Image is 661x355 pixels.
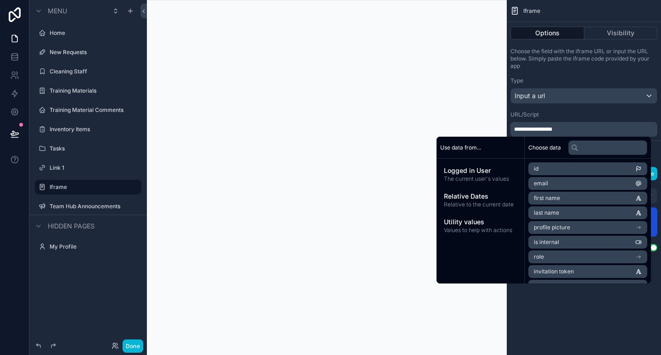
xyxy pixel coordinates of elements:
[50,203,140,210] label: Team Hub Announcements
[50,68,140,75] label: Cleaning Staff
[48,6,67,16] span: Menu
[50,183,136,191] label: Iframe
[584,27,658,39] button: Visibility
[444,217,517,227] span: Utility values
[437,159,524,241] div: scrollable content
[510,122,657,137] div: scrollable content
[510,111,539,118] label: URL/Script
[50,29,140,37] label: Home
[50,106,140,114] label: Training Material Comments
[444,175,517,183] span: The current user's values
[50,164,140,172] label: Link 1
[48,222,95,231] span: Hidden pages
[440,144,481,151] span: Use data from...
[444,227,517,234] span: Values to help with actions
[510,27,584,39] button: Options
[510,77,523,84] label: Type
[515,91,545,100] span: Input a url
[50,145,140,152] label: Tasks
[123,339,143,353] button: Done
[523,7,540,15] span: Iframe
[444,192,517,201] span: Relative Dates
[50,243,140,250] label: My Profile
[444,201,517,208] span: Relative to the current date
[50,126,140,133] label: Inventory Items
[510,48,657,70] p: Choose the field with the iframe URL or input the URL below. Simply paste the iframe code provide...
[50,87,140,94] label: Training Materials
[50,49,140,56] label: New Requests
[444,166,517,175] span: Logged in User
[528,144,561,151] span: Choose data
[510,88,657,104] button: Input a url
